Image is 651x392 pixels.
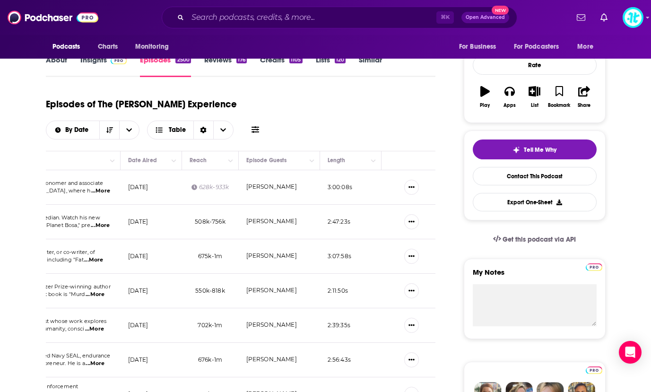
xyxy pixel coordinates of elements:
a: Contact This Podcast [473,167,597,185]
span: 676k-1m [198,356,222,363]
button: open menu [508,38,573,56]
p: 2:39:35 s [328,321,350,329]
button: Export One-Sheet [473,193,597,211]
span: Monitoring [135,40,169,53]
span: 675k-1m [198,253,222,260]
button: Show More Button [404,214,419,229]
div: Sort Direction [193,121,213,139]
a: [PERSON_NAME] [246,218,297,225]
a: [PERSON_NAME] [246,321,297,328]
span: For Business [459,40,496,53]
span: Charts [98,40,118,53]
p: [DATE] [128,183,148,191]
span: For Podcasters [514,40,559,53]
span: Logged in as ImpactTheory [623,7,643,28]
span: ...More [84,256,103,264]
span: Open Advanced [466,15,505,20]
button: Column Actions [225,155,236,166]
a: [PERSON_NAME] [246,356,297,363]
img: Podchaser Pro [111,57,127,64]
div: Length [328,155,346,166]
img: tell me why sparkle [512,146,520,154]
button: Column Actions [368,155,379,166]
button: Apps [497,80,522,114]
a: Show notifications dropdown [597,9,611,26]
span: Tell Me Why [524,146,556,154]
span: Table [169,127,186,133]
div: Episode Guests [246,155,287,166]
div: 176 [236,57,247,63]
a: Show notifications dropdown [573,9,589,26]
p: [DATE] [128,321,148,329]
a: [PERSON_NAME] [246,287,297,294]
div: List [531,103,538,108]
img: Podchaser - Follow, Share and Rate Podcasts [8,9,98,26]
a: Pro website [586,365,602,374]
img: Podchaser Pro [586,263,602,271]
button: Choose View [147,121,234,139]
div: Play [480,103,490,108]
button: Share [572,80,596,114]
div: Apps [503,103,516,108]
div: Rate [473,55,597,75]
button: List [522,80,547,114]
button: Column Actions [107,155,118,166]
button: Bookmark [547,80,572,114]
a: Get this podcast via API [486,228,584,251]
a: Lists120 [316,55,346,77]
div: Share [578,103,590,108]
div: Reach [190,155,207,166]
p: 3:07:58 s [328,252,351,260]
div: 120 [335,57,346,63]
button: Show More Button [404,283,419,298]
p: [DATE] [128,356,148,364]
span: ...More [91,187,110,195]
button: tell me why sparkleTell Me Why [473,139,597,159]
p: 2:56:43 s [328,356,351,364]
span: ...More [86,360,104,367]
img: Podchaser Pro [586,366,602,374]
div: Open Intercom Messenger [619,341,642,364]
span: By Date [65,127,92,133]
span: 550k-818k [195,287,225,294]
div: 2500 [175,57,191,63]
button: Column Actions [306,155,318,166]
a: About [46,55,67,77]
div: Search podcasts, credits, & more... [162,7,517,28]
a: Similar [359,55,382,77]
span: 508k-756k [195,218,226,225]
label: My Notes [473,268,597,284]
a: [PERSON_NAME] [246,252,297,259]
a: Episodes2500 [140,55,191,77]
p: 2:47:23 s [328,218,350,226]
button: Column Actions [168,155,180,166]
p: [DATE] [128,218,148,226]
p: 3:00:08 s [328,183,352,191]
a: InsightsPodchaser Pro [80,55,127,77]
button: Show More Button [404,249,419,264]
div: Bookmark [548,103,570,108]
span: ...More [85,325,104,333]
button: Show More Button [404,352,419,367]
button: open menu [452,38,508,56]
button: Sort Direction [99,121,119,139]
a: [PERSON_NAME] [246,183,297,190]
p: [DATE] [128,252,148,260]
a: Reviews176 [204,55,247,77]
button: Show profile menu [623,7,643,28]
h2: Choose List sort [46,121,140,139]
button: open menu [129,38,181,56]
div: 628k-933k [191,183,229,191]
button: Play [473,80,497,114]
img: User Profile [623,7,643,28]
button: Show More Button [404,318,419,333]
div: 1105 [289,57,302,63]
button: open menu [119,121,139,139]
button: open menu [46,127,100,133]
p: 2:11:50 s [328,287,348,295]
span: 702k-1m [198,322,222,329]
a: Charts [92,38,124,56]
a: Credits1105 [260,55,302,77]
